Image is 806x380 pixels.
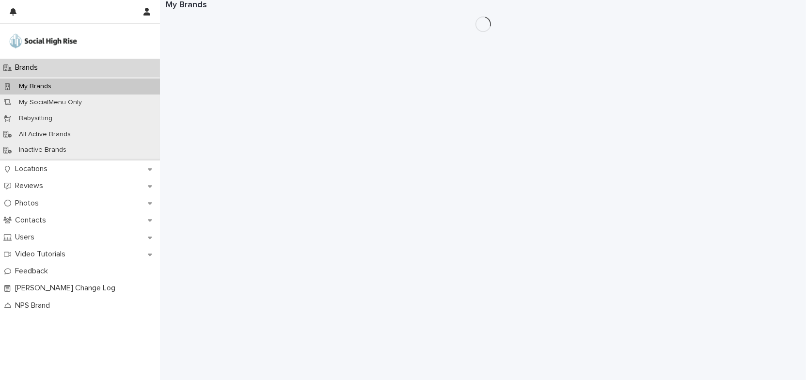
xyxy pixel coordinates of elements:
[11,250,73,259] p: Video Tutorials
[11,301,58,310] p: NPS Brand
[11,63,46,72] p: Brands
[11,164,55,174] p: Locations
[11,267,56,276] p: Feedback
[11,114,60,123] p: Babysitting
[11,130,79,139] p: All Active Brands
[11,181,51,190] p: Reviews
[11,146,74,154] p: Inactive Brands
[11,284,123,293] p: [PERSON_NAME] Change Log
[11,98,90,107] p: My SocialMenu Only
[11,82,59,91] p: My Brands
[11,216,54,225] p: Contacts
[11,199,47,208] p: Photos
[8,32,79,51] img: o5DnuTxEQV6sW9jFYBBf
[11,233,42,242] p: Users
